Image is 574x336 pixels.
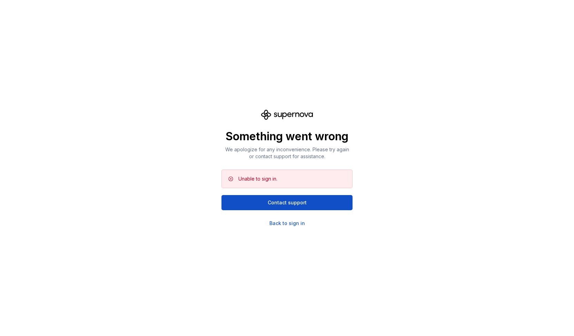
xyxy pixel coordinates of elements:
div: Unable to sign in. [238,175,277,182]
p: Something went wrong [221,130,353,143]
p: We apologize for any inconvenience. Please try again or contact support for assistance. [221,146,353,160]
a: Back to sign in [269,220,305,227]
span: Contact support [268,199,307,206]
button: Contact support [221,195,353,210]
